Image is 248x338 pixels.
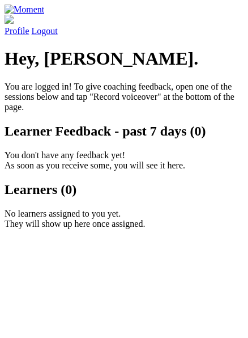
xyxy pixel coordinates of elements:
[5,150,243,171] p: You don't have any feedback yet! As soon as you receive some, you will see it here.
[5,82,243,112] p: You are logged in! To give coaching feedback, open one of the sessions below and tap "Record voic...
[5,48,243,69] h1: Hey, [PERSON_NAME].
[5,15,243,36] a: Profile
[5,209,243,229] p: No learners assigned to you yet. They will show up here once assigned.
[5,182,243,197] h2: Learners (0)
[5,15,14,24] img: default_avatar-b4e2223d03051bc43aaaccfb402a43260a3f17acc7fafc1603fdf008d6cba3c9.png
[5,5,44,15] img: Moment
[32,26,58,36] a: Logout
[5,124,243,139] h2: Learner Feedback - past 7 days (0)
